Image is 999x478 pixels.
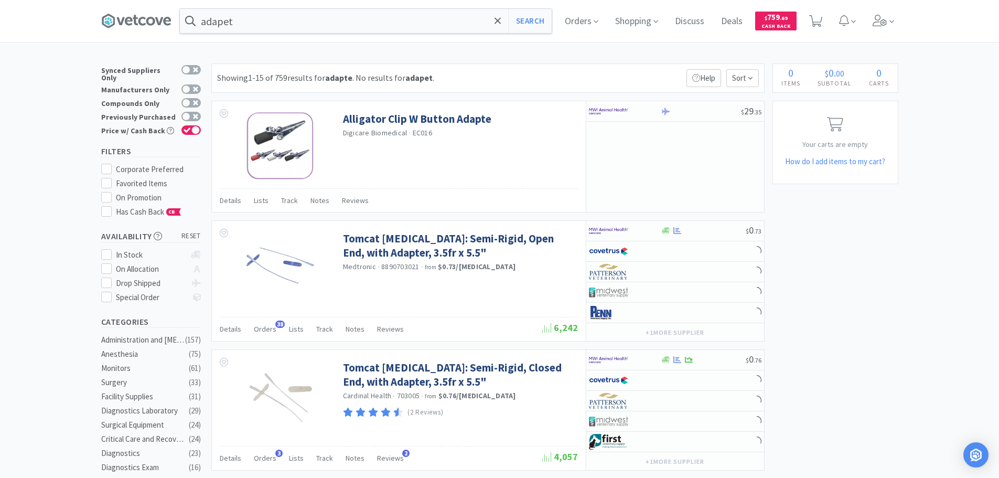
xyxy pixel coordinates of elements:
[101,405,186,417] div: Diagnostics Laboratory
[773,78,809,88] h4: Items
[589,243,628,259] img: 77fca1acd8b6420a9015268ca798ef17_1.png
[275,321,285,328] span: 38
[101,230,201,242] h5: Availability
[589,352,628,368] img: f6b2451649754179b5b4e0c70c3f7cb0_2.png
[746,224,761,236] span: 0
[717,17,747,26] a: Deals
[101,461,186,474] div: Diagnostics Exam
[189,348,201,360] div: ( 75 )
[589,373,628,388] img: 77fca1acd8b6420a9015268ca798ef17_1.png
[829,66,834,79] span: 0
[765,12,788,22] span: 759
[589,284,628,300] img: 4dd14cff54a648ac9e977f0c5da9bc2e_5.png
[289,453,304,463] span: Lists
[343,360,575,389] a: Tomcat [MEDICAL_DATA]: Semi-Rigid, Closed End, with Adapter, 3.5fr x 5.5"
[754,356,761,364] span: . 76
[836,68,844,79] span: 00
[217,72,434,83] span: Showing 1-15 of 759 results for . No results for .
[180,9,552,33] input: Search by item, sku, manufacturer, ingredient, size...
[425,392,436,400] span: from
[246,231,314,300] img: 572b8bed403442da95c1e634f548c575_164275.jpeg
[773,155,898,168] h5: How do I add items to my cart?
[189,405,201,417] div: ( 29 )
[861,78,898,88] h4: Carts
[189,461,201,474] div: ( 16 )
[101,145,201,157] h5: Filters
[246,112,314,180] img: 63be3ea0246b48a3a5e8a8deca66b5fd_568228.png
[686,69,721,87] p: Help
[289,324,304,334] span: Lists
[405,72,433,83] strong: adapet
[640,454,709,469] button: +1more supplier
[746,353,761,365] span: 0
[741,105,761,117] span: 29
[640,325,709,340] button: +1more supplier
[343,391,392,400] a: Cardinal Health
[773,139,898,150] p: Your carts are empty
[101,65,176,81] div: Synced Suppliers Only
[281,196,298,205] span: Track
[421,391,423,401] span: ·
[101,112,176,121] div: Previously Purchased
[754,108,761,116] span: . 35
[101,125,176,134] div: Price w/ Cash Back
[754,227,761,235] span: . 73
[589,305,628,321] img: e1133ece90fa4a959c5ae41b0808c578_9.png
[101,348,186,360] div: Anesthesia
[116,163,201,176] div: Corporate Preferred
[788,66,793,79] span: 0
[116,249,186,261] div: In Stock
[101,447,186,460] div: Diagnostics
[101,98,176,107] div: Compounds Only
[425,263,436,271] span: from
[275,450,283,457] span: 3
[746,356,749,364] span: $
[101,84,176,93] div: Manufacturers Only
[765,15,767,22] span: $
[254,196,268,205] span: Lists
[407,407,443,418] p: (2 Reviews)
[346,324,364,334] span: Notes
[167,209,177,215] span: CB
[343,128,407,137] a: Digicare Biomedical
[116,291,186,304] div: Special Order
[116,207,181,217] span: Has Cash Back
[185,334,201,346] div: ( 157 )
[589,393,628,409] img: f5e969b455434c6296c6d81ef179fa71_3.png
[101,362,186,375] div: Monitors
[101,419,186,431] div: Surgical Equipment
[825,68,829,79] span: $
[402,450,410,457] span: 2
[246,360,314,429] img: c48a1c44b4814cdf915d0a3820c62a64_108885.png
[101,390,186,403] div: Facility Supplies
[310,196,329,205] span: Notes
[116,263,186,275] div: On Allocation
[325,72,352,83] strong: adapte
[755,7,797,35] a: $759.69Cash Back
[508,9,552,33] button: Search
[220,324,241,334] span: Details
[746,227,749,235] span: $
[116,177,201,190] div: Favorited Items
[101,376,186,389] div: Surgery
[876,66,882,79] span: 0
[438,262,515,271] strong: $0.73 / [MEDICAL_DATA]
[343,112,491,126] a: Alligator Clip W Button Adapte
[589,223,628,239] img: f6b2451649754179b5b4e0c70c3f7cb0_2.png
[378,262,380,272] span: ·
[381,262,420,271] span: 8890703021
[589,103,628,119] img: f6b2451649754179b5b4e0c70c3f7cb0_2.png
[342,196,369,205] span: Reviews
[413,128,432,137] span: EC016
[189,419,201,431] div: ( 24 )
[254,453,276,463] span: Orders
[316,324,333,334] span: Track
[542,322,578,334] span: 6,242
[189,390,201,403] div: ( 31 )
[181,231,201,242] span: reset
[189,433,201,445] div: ( 24 )
[589,413,628,429] img: 4dd14cff54a648ac9e977f0c5da9bc2e_5.png
[409,128,411,137] span: ·
[963,442,989,468] div: Open Intercom Messenger
[397,391,420,400] span: 703005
